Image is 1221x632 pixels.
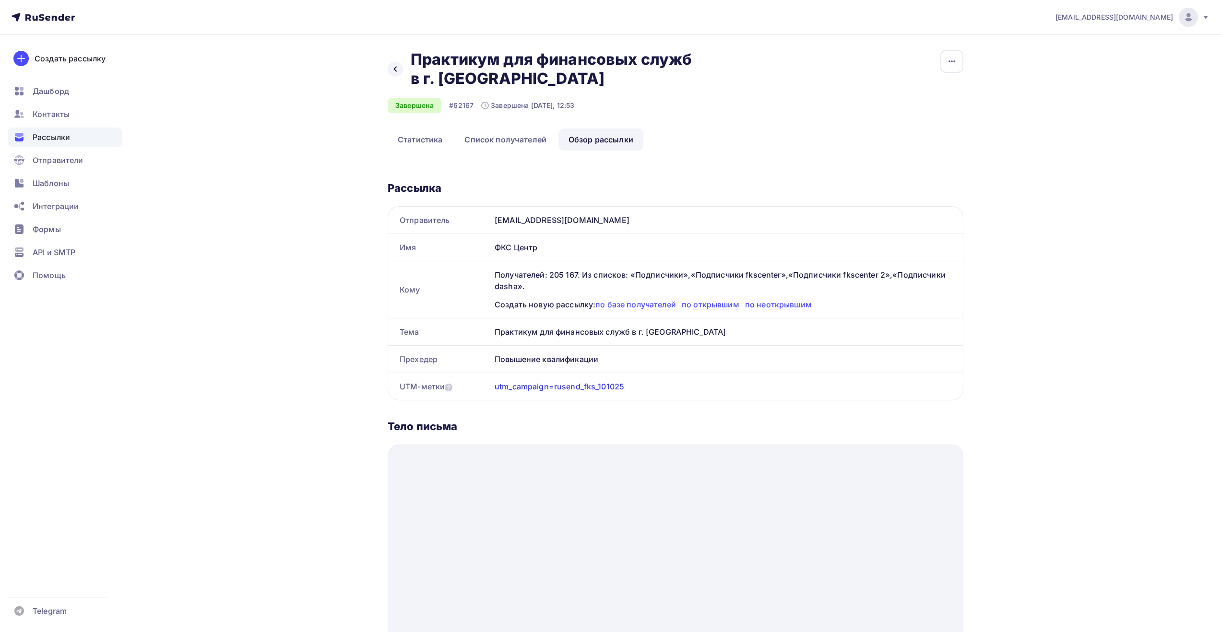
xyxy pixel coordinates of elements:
[595,300,676,309] span: по базе получателей
[411,50,700,88] h2: Практикум для финансовых служб в г. [GEOGRAPHIC_DATA]
[388,261,491,318] div: Кому
[33,177,69,189] span: Шаблоны
[388,346,491,373] div: Прехедер
[35,53,106,64] div: Создать рассылку
[33,85,69,97] span: Дашборд
[491,234,963,261] div: ФКС Центр
[454,129,557,151] a: Список получателей
[558,129,643,151] a: Обзор рассылки
[8,82,122,101] a: Дашборд
[8,105,122,124] a: Контакты
[33,246,75,258] span: API и SMTP
[388,234,491,261] div: Имя
[33,108,70,120] span: Контакты
[495,299,951,310] div: Создать новую рассылку:
[682,300,739,309] span: по открывшим
[745,300,812,309] span: по неоткрывшим
[8,174,122,193] a: Шаблоны
[491,318,963,345] div: Практикум для финансовых служб в г. [GEOGRAPHIC_DATA]
[33,154,83,166] span: Отправители
[388,420,963,433] div: Тело письма
[400,381,452,392] div: UTM-метки
[33,269,66,281] span: Помощь
[388,207,491,234] div: Отправитель
[33,131,70,143] span: Рассылки
[388,98,441,113] div: Завершена
[388,181,963,195] div: Рассылка
[8,151,122,170] a: Отправители
[33,200,79,212] span: Интеграции
[33,605,67,617] span: Telegram
[495,381,624,392] div: utm_campaign=rusend_fks_101025
[491,346,963,373] div: Повышение квалификации
[495,269,951,292] div: Получателей: 205 167. Из списков: «Подписчики»,«Подписчики fkscenter»,«Подписчики fkscenter 2»,«П...
[1055,12,1173,22] span: [EMAIL_ADDRESS][DOMAIN_NAME]
[8,128,122,147] a: Рассылки
[491,207,963,234] div: [EMAIL_ADDRESS][DOMAIN_NAME]
[1055,8,1209,27] a: [EMAIL_ADDRESS][DOMAIN_NAME]
[33,223,61,235] span: Формы
[388,318,491,345] div: Тема
[388,129,452,151] a: Статистика
[449,101,474,110] div: #62167
[481,101,574,110] div: Завершена [DATE], 12:53
[8,220,122,239] a: Формы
